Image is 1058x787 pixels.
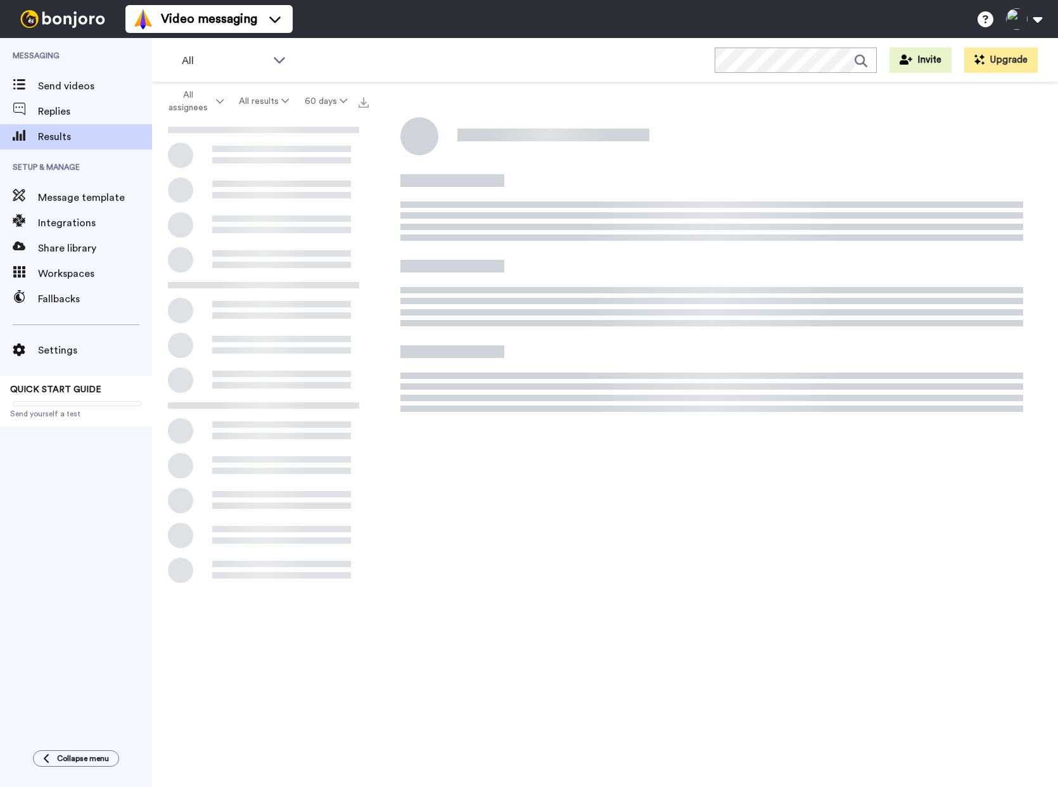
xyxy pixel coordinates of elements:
span: Workspaces [38,266,152,281]
button: All results [231,90,296,113]
img: vm-color.svg [133,9,153,29]
span: Collapse menu [57,753,109,764]
span: Message template [38,190,152,205]
button: 60 days [297,90,355,113]
span: Send videos [38,79,152,94]
img: bj-logo-header-white.svg [15,10,110,28]
span: All assignees [162,89,214,114]
button: Export all results that match these filters now. [355,92,373,111]
span: Video messaging [161,10,257,28]
span: Integrations [38,215,152,231]
span: Fallbacks [38,291,152,307]
span: Results [38,129,152,144]
button: Upgrade [964,48,1038,73]
span: Send yourself a test [10,409,142,419]
img: export.svg [359,98,369,108]
span: Replies [38,104,152,119]
span: QUICK START GUIDE [10,385,101,394]
button: All assignees [155,84,231,119]
span: Settings [38,343,152,358]
span: All [182,53,267,68]
button: Invite [889,48,952,73]
button: Collapse menu [33,750,119,767]
span: Share library [38,241,152,256]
